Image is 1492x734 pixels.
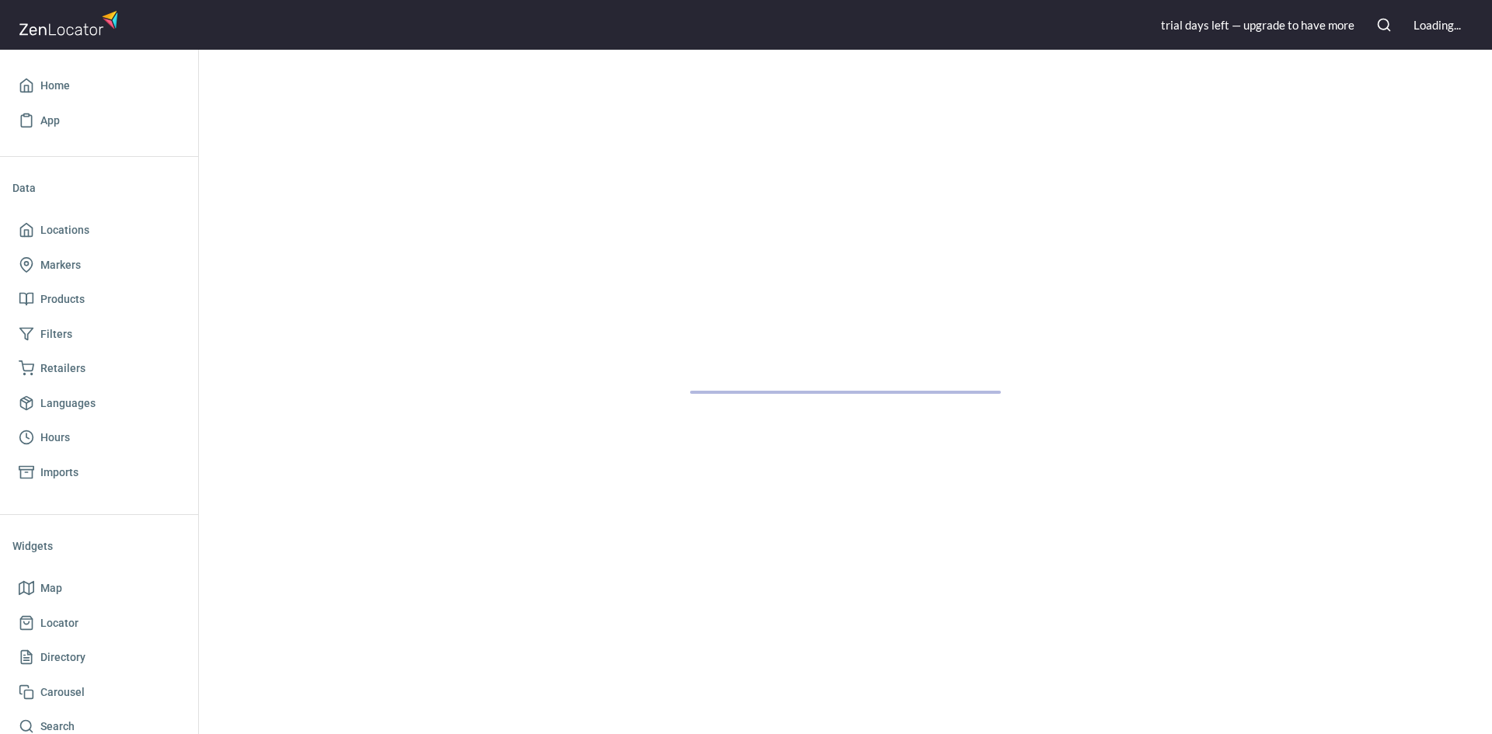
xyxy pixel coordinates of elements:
a: Products [12,282,186,317]
span: Imports [40,463,78,482]
span: App [40,111,60,130]
span: Home [40,76,70,96]
a: Markers [12,248,186,283]
a: Directory [12,640,186,675]
span: Map [40,579,62,598]
a: Home [12,68,186,103]
a: Languages [12,386,186,421]
button: Search [1367,8,1401,42]
span: Retailers [40,359,85,378]
li: Widgets [12,527,186,565]
a: Map [12,571,186,606]
span: Carousel [40,683,85,702]
span: Locations [40,221,89,240]
a: Filters [12,317,186,352]
a: Hours [12,420,186,455]
li: Data [12,169,186,207]
a: Locator [12,606,186,641]
span: Hours [40,428,70,447]
a: Imports [12,455,186,490]
a: Carousel [12,675,186,710]
div: Loading... [1414,17,1461,33]
span: Filters [40,325,72,344]
a: Locations [12,213,186,248]
span: Markers [40,256,81,275]
img: zenlocator [19,6,123,40]
span: Products [40,290,85,309]
span: Locator [40,614,78,633]
span: Languages [40,394,96,413]
a: App [12,103,186,138]
span: Directory [40,648,85,667]
div: trial day s left — upgrade to have more [1161,17,1354,33]
a: Retailers [12,351,186,386]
